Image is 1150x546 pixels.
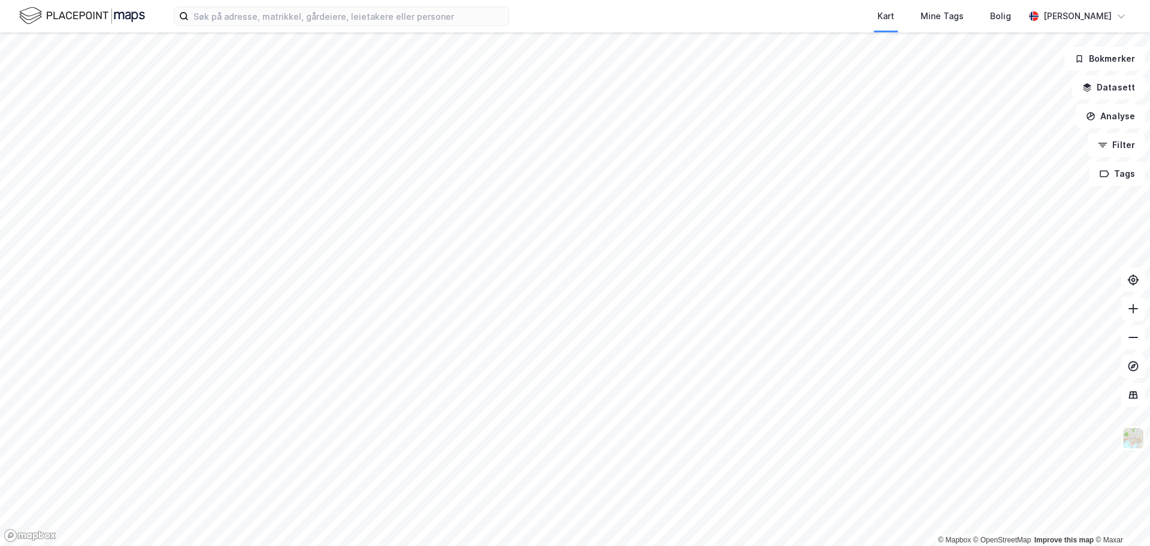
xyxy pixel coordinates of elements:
[921,9,964,23] div: Mine Tags
[1076,104,1145,128] button: Analyse
[1072,76,1145,99] button: Datasett
[973,536,1031,544] a: OpenStreetMap
[990,9,1011,23] div: Bolig
[1034,536,1094,544] a: Improve this map
[1090,488,1150,546] iframe: Chat Widget
[1064,47,1145,71] button: Bokmerker
[1090,162,1145,186] button: Tags
[877,9,894,23] div: Kart
[189,7,509,25] input: Søk på adresse, matrikkel, gårdeiere, leietakere eller personer
[1122,427,1145,450] img: Z
[1090,488,1150,546] div: Kontrollprogram for chat
[938,536,971,544] a: Mapbox
[1088,133,1145,157] button: Filter
[19,5,145,26] img: logo.f888ab2527a4732fd821a326f86c7f29.svg
[4,529,56,542] a: Mapbox homepage
[1043,9,1112,23] div: [PERSON_NAME]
